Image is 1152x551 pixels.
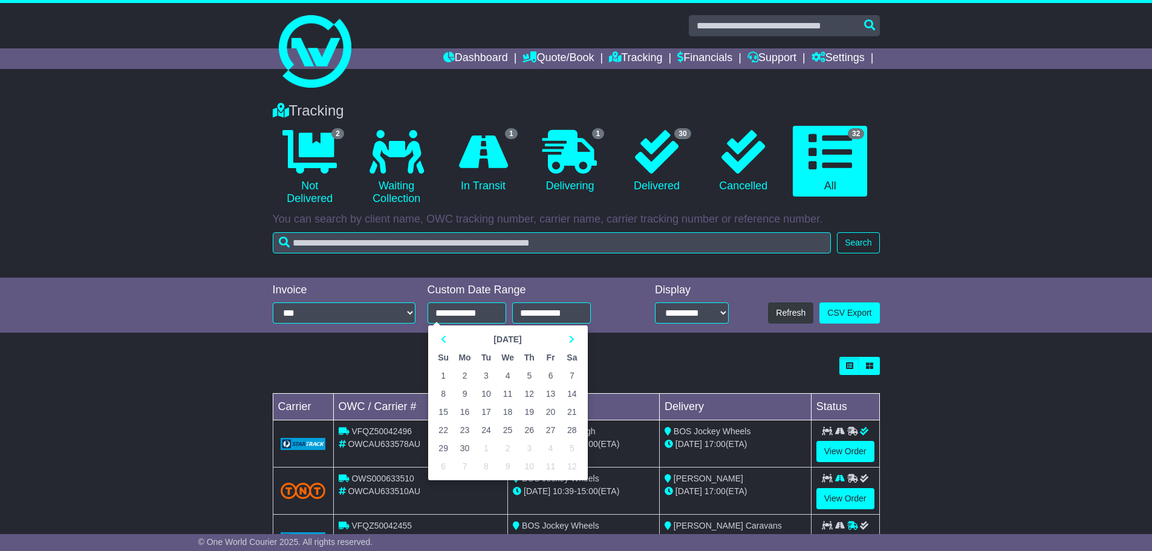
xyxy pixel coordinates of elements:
td: 30 [454,439,476,457]
span: 17:00 [705,439,726,449]
img: TNT_Domestic.png [281,483,326,499]
td: OWC / Carrier # [333,394,508,420]
td: 10 [475,385,496,403]
span: OWCAU633510AU [348,486,420,496]
td: 17 [475,403,496,421]
td: 8 [475,457,496,475]
span: 32 [848,128,864,139]
td: 28 [561,421,582,439]
td: 4 [540,439,561,457]
a: 32 All [793,126,867,197]
td: 4 [497,367,519,385]
td: 23 [454,421,476,439]
span: [DATE] [675,439,702,449]
div: (ETA) [665,485,806,498]
div: Custom Date Range [428,284,622,297]
td: 25 [497,421,519,439]
td: 12 [561,457,582,475]
span: BOS Jockey Wheels [674,426,751,436]
td: 10 [519,457,540,475]
td: 1 [475,439,496,457]
td: 5 [519,367,540,385]
div: (ETA) [665,532,806,545]
a: Quote/Book [522,48,594,69]
td: 22 [433,421,454,439]
td: 21 [561,403,582,421]
td: Carrier [273,394,333,420]
span: 17:00 [705,486,726,496]
td: 8 [433,385,454,403]
th: We [497,348,519,367]
p: You can search by client name, OWC tracking number, carrier name, carrier tracking number or refe... [273,213,880,226]
span: 10:39 [553,486,574,496]
th: Th [519,348,540,367]
a: Dashboard [443,48,508,69]
td: 2 [454,367,476,385]
a: Cancelled [706,126,781,197]
span: 30 [674,128,691,139]
th: Su [433,348,454,367]
button: Refresh [768,302,813,324]
td: 1 [433,367,454,385]
td: 3 [475,367,496,385]
span: [PERSON_NAME] Caravans [674,521,782,530]
a: Settings [812,48,865,69]
td: 12 [519,385,540,403]
td: 7 [454,457,476,475]
td: 2 [497,439,519,457]
span: © One World Courier 2025. All rights reserved. [198,537,373,547]
button: Search [837,232,879,253]
a: 2 Not Delivered [273,126,347,210]
td: 16 [454,403,476,421]
td: 29 [433,439,454,457]
td: 19 [519,403,540,421]
td: 3 [519,439,540,457]
td: 18 [497,403,519,421]
th: Sa [561,348,582,367]
td: 11 [497,385,519,403]
div: Display [655,284,729,297]
span: 1 [505,128,518,139]
td: 15 [433,403,454,421]
span: VFQZ50042455 [351,521,412,530]
td: 14 [561,385,582,403]
th: Mo [454,348,476,367]
td: 27 [540,421,561,439]
th: Tu [475,348,496,367]
span: BOS Jockey Wheels [522,521,599,530]
div: (ETA) [665,438,806,451]
td: 9 [497,457,519,475]
span: 2 [331,128,344,139]
a: 1 Delivering [533,126,607,197]
a: 30 Delivered [619,126,694,197]
span: [PERSON_NAME] [674,474,743,483]
a: Waiting Collection [359,126,434,210]
span: VFQZ50042496 [351,426,412,436]
td: 20 [540,403,561,421]
td: 11 [540,457,561,475]
span: OWCAU633578AU [348,439,420,449]
div: Tracking [267,102,886,120]
td: 5 [561,439,582,457]
a: Support [747,48,796,69]
img: GetCarrierServiceLogo [281,438,326,450]
a: 1 In Transit [446,126,520,197]
span: OWS000633510 [351,474,414,483]
th: Select Month [454,330,561,348]
td: Delivery [659,394,811,420]
span: [DATE] [675,486,702,496]
span: 15:00 [577,486,598,496]
th: Fr [540,348,561,367]
div: - (ETA) [513,532,654,545]
td: 6 [540,367,561,385]
td: 9 [454,385,476,403]
img: GetCarrierServiceLogo [281,532,326,544]
td: 7 [561,367,582,385]
td: 13 [540,385,561,403]
a: View Order [816,441,874,462]
td: Status [811,394,879,420]
td: 6 [433,457,454,475]
td: 24 [475,421,496,439]
td: 26 [519,421,540,439]
a: Financials [677,48,732,69]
